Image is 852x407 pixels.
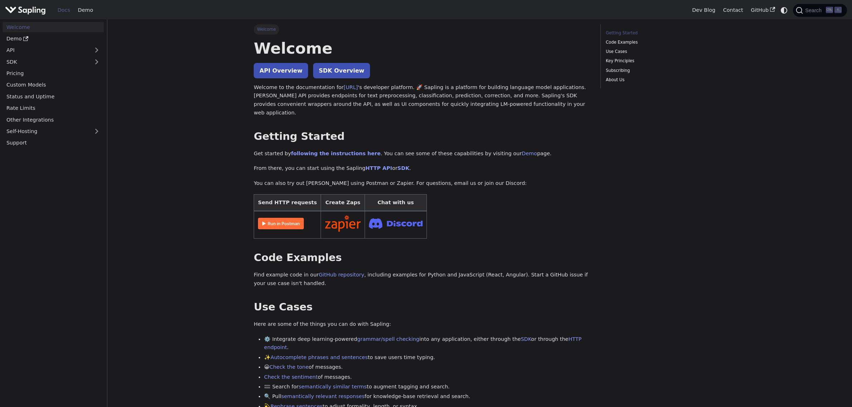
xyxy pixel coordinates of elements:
th: Chat with us [365,194,427,211]
a: API Overview [254,63,308,78]
a: semantically similar terms [298,384,366,389]
button: Switch between dark and light mode (currently system mode) [779,5,789,15]
a: following the instructions here [291,151,380,156]
a: Sapling.ai [5,5,48,15]
h2: Use Cases [254,301,590,314]
a: Rate Limits [3,103,104,113]
th: Send HTTP requests [254,194,321,211]
h2: Code Examples [254,251,590,264]
a: Support [3,138,104,148]
a: SDK [398,165,409,171]
a: Status and Uptime [3,91,104,102]
a: Check the tone [269,364,308,370]
li: 🟰 Search for to augment tagging and search. [264,383,590,391]
li: ⚙️ Integrate deep learning-powered into any application, either through the or through the . [264,335,590,352]
li: of messages. [264,373,590,382]
th: Create Zaps [321,194,365,211]
a: About Us [606,77,703,83]
li: 🔍 Pull for knowledge-base retrieval and search. [264,392,590,401]
a: API [3,45,89,55]
a: semantically relevant responses [281,393,365,399]
p: Welcome to the documentation for 's developer platform. 🚀 Sapling is a platform for building lang... [254,83,590,117]
li: ✨ to save users time typing. [264,353,590,362]
a: Subscribing [606,67,703,74]
kbd: K [834,7,842,13]
h2: Getting Started [254,130,590,143]
li: 😀 of messages. [264,363,590,372]
p: Here are some of the things you can do with Sapling: [254,320,590,329]
a: grammar/spell checking [357,336,419,342]
a: Contact [719,5,747,16]
a: GitHub repository [319,272,364,278]
a: Autocomplete phrases and sentences [271,354,368,360]
img: Sapling.ai [5,5,46,15]
a: Demo [3,34,104,44]
a: [URL] [344,84,358,90]
a: Other Integrations [3,114,104,125]
a: Demo [74,5,97,16]
p: Get started by . You can see some of these capabilities by visiting our page. [254,149,590,158]
a: Self-Hosting [3,126,104,137]
button: Expand sidebar category 'SDK' [89,57,104,67]
a: Welcome [3,22,104,32]
img: Run in Postman [258,218,304,229]
p: From there, you can start using the Sapling or . [254,164,590,173]
a: SDK [521,336,531,342]
p: You can also try out [PERSON_NAME] using Postman or Zapier. For questions, email us or join our D... [254,179,590,188]
nav: Breadcrumbs [254,24,590,34]
button: Expand sidebar category 'API' [89,45,104,55]
img: Connect in Zapier [325,215,361,232]
a: SDK Overview [313,63,370,78]
a: GitHub [747,5,779,16]
span: Search [803,8,826,13]
a: Key Principles [606,58,703,64]
a: Dev Blog [688,5,719,16]
a: Custom Models [3,80,104,90]
a: Demo [522,151,537,156]
a: Use Cases [606,48,703,55]
a: Code Examples [606,39,703,46]
a: Docs [54,5,74,16]
a: Getting Started [606,30,703,36]
img: Join Discord [369,216,423,231]
a: HTTP API [365,165,392,171]
h1: Welcome [254,39,590,58]
button: Search (Ctrl+K) [793,4,847,17]
a: Pricing [3,68,104,79]
span: Welcome [254,24,279,34]
p: Find example code in our , including examples for Python and JavaScript (React, Angular). Start a... [254,271,590,288]
a: SDK [3,57,89,67]
a: Check the sentiment [264,374,318,380]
